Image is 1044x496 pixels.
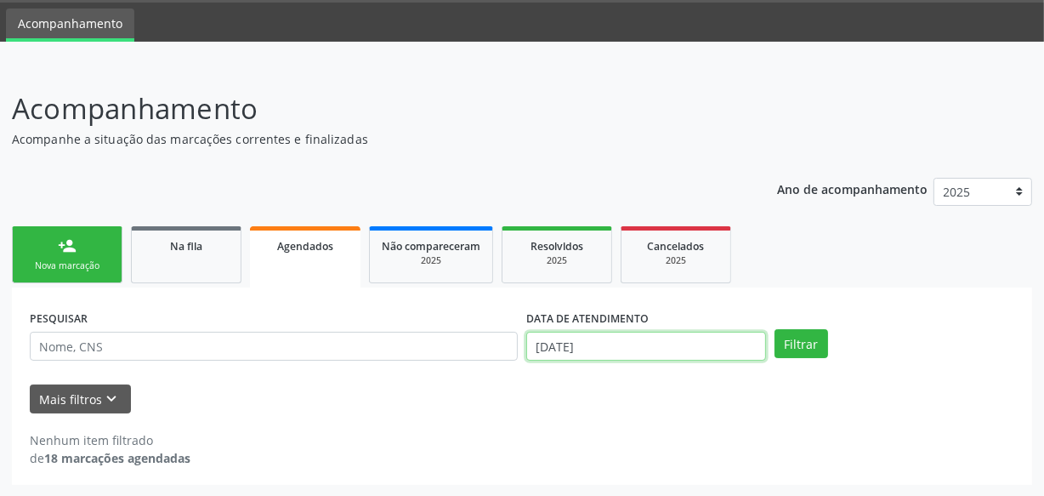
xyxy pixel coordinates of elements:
[30,449,190,467] div: de
[648,239,705,254] span: Cancelados
[526,332,766,361] input: Selecione um intervalo
[531,239,583,254] span: Resolvidos
[774,329,828,358] button: Filtrar
[6,9,134,42] a: Acompanhamento
[170,239,202,254] span: Na fila
[103,390,122,408] i: keyboard_arrow_down
[58,237,77,255] div: person_add
[44,450,190,466] strong: 18 marcações agendadas
[30,305,88,332] label: PESQUISAR
[382,239,480,254] span: Não compareceram
[12,130,726,148] p: Acompanhe a situação das marcações correntes e finalizadas
[30,332,518,361] input: Nome, CNS
[30,431,190,449] div: Nenhum item filtrado
[514,254,599,267] div: 2025
[382,254,480,267] div: 2025
[12,88,726,130] p: Acompanhamento
[30,385,131,414] button: Mais filtroskeyboard_arrow_down
[277,239,333,254] span: Agendados
[526,305,649,332] label: DATA DE ATENDIMENTO
[25,259,110,272] div: Nova marcação
[633,254,718,267] div: 2025
[777,178,928,199] p: Ano de acompanhamento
